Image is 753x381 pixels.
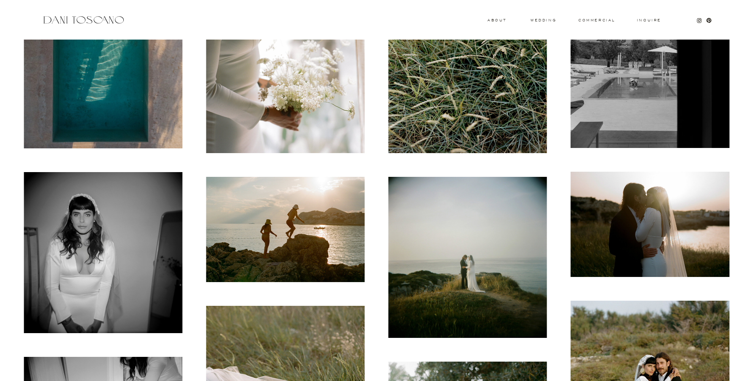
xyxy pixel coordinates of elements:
a: About [487,19,505,21]
a: Inquire [636,19,662,23]
a: wedding [530,19,556,21]
a: commercial [578,19,615,22]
